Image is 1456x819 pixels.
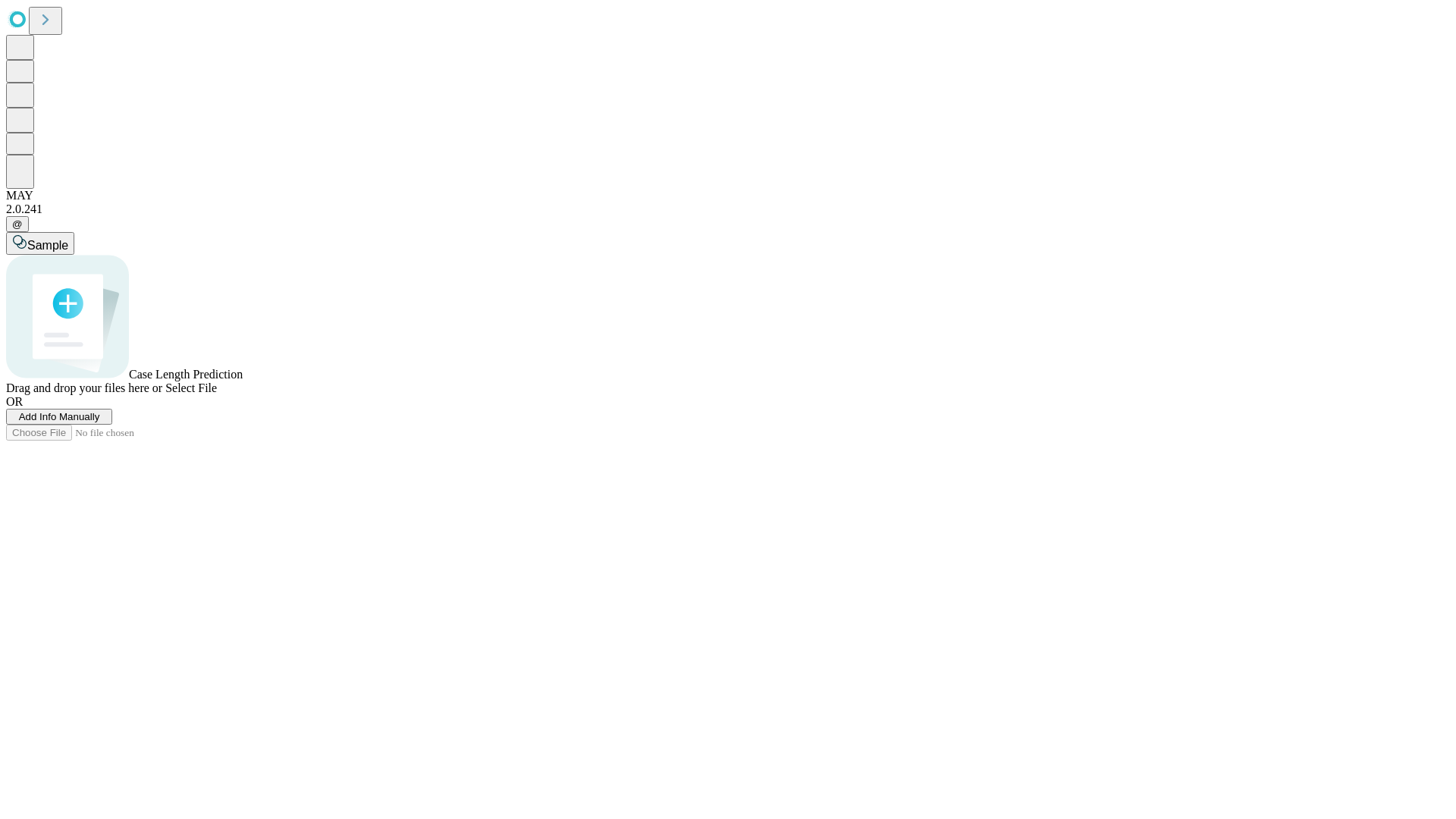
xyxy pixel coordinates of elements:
span: Drag and drop your files here or [6,381,162,394]
span: @ [12,218,23,230]
div: 2.0.241 [6,202,1450,216]
button: Add Info Manually [6,409,112,425]
span: Sample [27,239,68,252]
span: Case Length Prediction [129,368,243,381]
span: OR [6,395,23,408]
div: MAY [6,189,1450,202]
span: Add Info Manually [19,411,100,422]
button: @ [6,216,29,232]
span: Select File [165,381,217,394]
button: Sample [6,232,74,255]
